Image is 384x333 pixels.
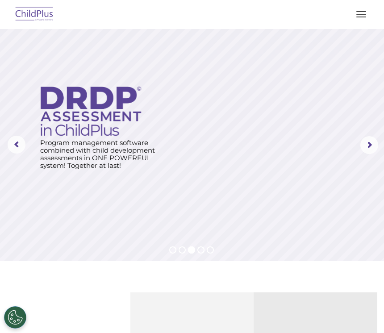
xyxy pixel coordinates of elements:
[40,139,163,169] rs-layer: Program management software combined with child development assessments in ONE POWERFUL system! T...
[4,306,26,329] button: Cookies Settings
[41,87,141,136] img: DRDP Assessment in ChildPlus
[234,237,384,333] iframe: Chat Widget
[13,4,55,25] img: ChildPlus by Procare Solutions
